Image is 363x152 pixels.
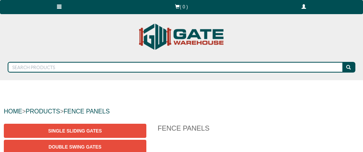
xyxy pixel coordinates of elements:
[4,99,359,124] div: > >
[26,108,60,115] a: PRODUCTS
[4,124,146,138] a: Single Sliding Gates
[8,62,344,73] input: SEARCH PRODUCTS
[49,144,101,150] span: Double Swing Gates
[158,124,360,137] h1: Fence Panels
[137,19,226,54] img: Gate Warehouse
[63,108,110,115] a: FENCE PANELS
[48,128,102,134] span: Single Sliding Gates
[4,108,22,115] a: HOME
